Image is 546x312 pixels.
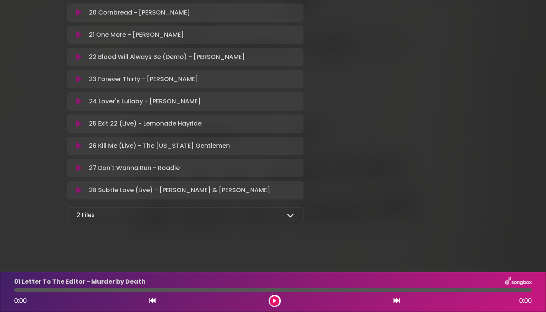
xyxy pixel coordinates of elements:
[89,186,270,195] p: 28 Subtle Love (Live) - [PERSON_NAME] & [PERSON_NAME]
[89,75,198,84] p: 23 Forever Thirty - [PERSON_NAME]
[89,119,202,128] p: 25 Exit 22 (Live) - Lemonade Hayride
[89,97,201,106] p: 24 Lover's Lullaby - [PERSON_NAME]
[89,163,180,173] p: 27 Don't Wanna Run - Roadie
[77,211,95,220] p: 2 Files
[89,52,245,62] p: 22 Blood Will Always Be (Demo) - [PERSON_NAME]
[89,141,230,150] p: 26 Kill Me (Live) - The [US_STATE] Gentlemen
[89,30,184,39] p: 21 One More - [PERSON_NAME]
[89,8,190,17] p: 20 Cornbread - [PERSON_NAME]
